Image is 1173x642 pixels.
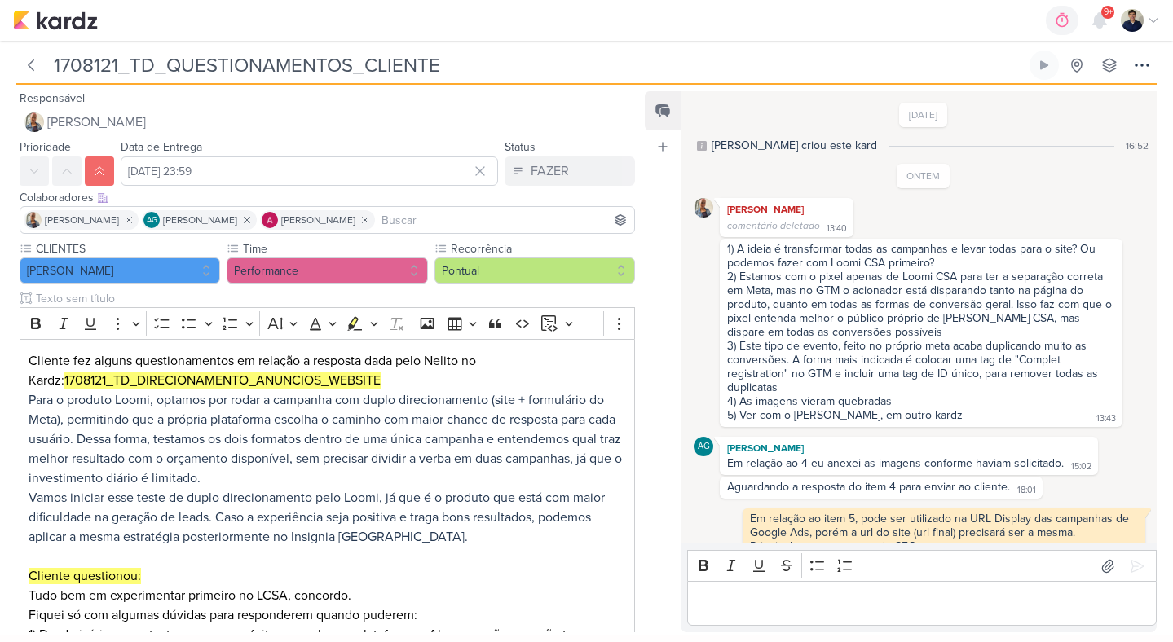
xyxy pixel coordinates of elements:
[531,161,569,181] div: FAZER
[29,351,627,488] p: Cliente fez alguns questionamentos em relação a resposta dada pelo Nelito no Kardz:
[262,212,278,228] img: Alessandra Gomes
[20,189,635,206] div: Colaboradores
[147,217,157,225] p: AG
[694,437,713,456] div: Aline Gimenez Graciano
[727,408,963,422] div: 5) Ver com o [PERSON_NAME], em outro kardz
[505,140,536,154] label: Status
[687,550,1157,582] div: Editor toolbar
[1096,412,1116,425] div: 13:43
[727,394,1115,408] div: 4) As imagens vieram quebradas
[687,581,1157,626] div: Editor editing area: main
[281,213,355,227] span: [PERSON_NAME]
[25,212,42,228] img: Iara Santos
[49,51,1026,80] input: Kard Sem Título
[712,137,877,154] div: [PERSON_NAME] criou este kard
[143,212,160,228] div: Aline Gimenez Graciano
[378,210,631,230] input: Buscar
[29,568,141,584] mark: Cliente questionou:
[20,108,635,137] button: [PERSON_NAME]
[727,480,1010,494] div: Aguardando a resposta do item 4 para enviar ao cliente.
[227,257,427,284] button: Performance
[727,242,1115,270] div: 1) A ideia é transformar todas as campanhas e levar todas para o site? Ou podemos fazer com Loomi...
[241,240,427,257] label: Time
[1017,484,1036,497] div: 18:01
[727,270,1115,339] div: 2) Estamos com o pixel apenas de Loomi CSA para ter a separação correta em Meta, mas no GTM o aci...
[20,257,220,284] button: [PERSON_NAME]
[20,91,85,105] label: Responsável
[163,213,237,227] span: [PERSON_NAME]
[283,372,381,389] mark: NCIOS_WEBSITE
[1126,139,1149,153] div: 16:52
[827,222,847,235] div: 13:40
[1121,9,1144,32] img: Levy Pessoa
[694,198,713,218] img: Iara Santos
[727,339,1115,394] div: 3) Este tipo de evento, feito no próprio meta acaba duplicando muito as conversões. A forma mais ...
[698,442,710,451] p: AG
[505,156,635,186] button: FAZER
[1038,59,1051,72] div: Ligar relógio
[121,156,498,186] input: Select a date
[45,213,119,227] span: [PERSON_NAME]
[449,240,635,257] label: Recorrência
[24,112,44,132] img: Iara Santos
[121,140,202,154] label: Data de Entrega
[434,257,635,284] button: Pontual
[1104,6,1113,19] span: 9+
[13,11,98,30] img: kardz.app
[47,112,146,132] span: [PERSON_NAME]
[20,307,635,339] div: Editor toolbar
[723,440,1095,456] div: [PERSON_NAME]
[723,201,850,218] div: [PERSON_NAME]
[727,456,1064,470] div: Em relação ao 4 eu anexei as imagens conforme haviam solicitado.
[232,372,283,389] mark: TO_ANU
[1071,460,1091,473] div: 15:02
[727,220,820,231] span: comentário deletado
[20,140,71,154] label: Prioridade
[750,512,1132,553] div: Em relação ao item 5, pode ser utilizado na URL Display das campanhas de Google Ads, porém a url ...
[33,290,635,307] input: Texto sem título
[64,372,232,389] mark: 1708121_TD_DIRECIONAMEN
[34,240,220,257] label: CLIENTES
[29,392,622,486] span: Para o produto Loomi, optamos por rodar a campanha com duplo direcionamento (site + formulário do...
[29,490,605,545] span: Vamos iniciar esse teste de duplo direcionamento pelo Loomi, já que é o produto que está com maio...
